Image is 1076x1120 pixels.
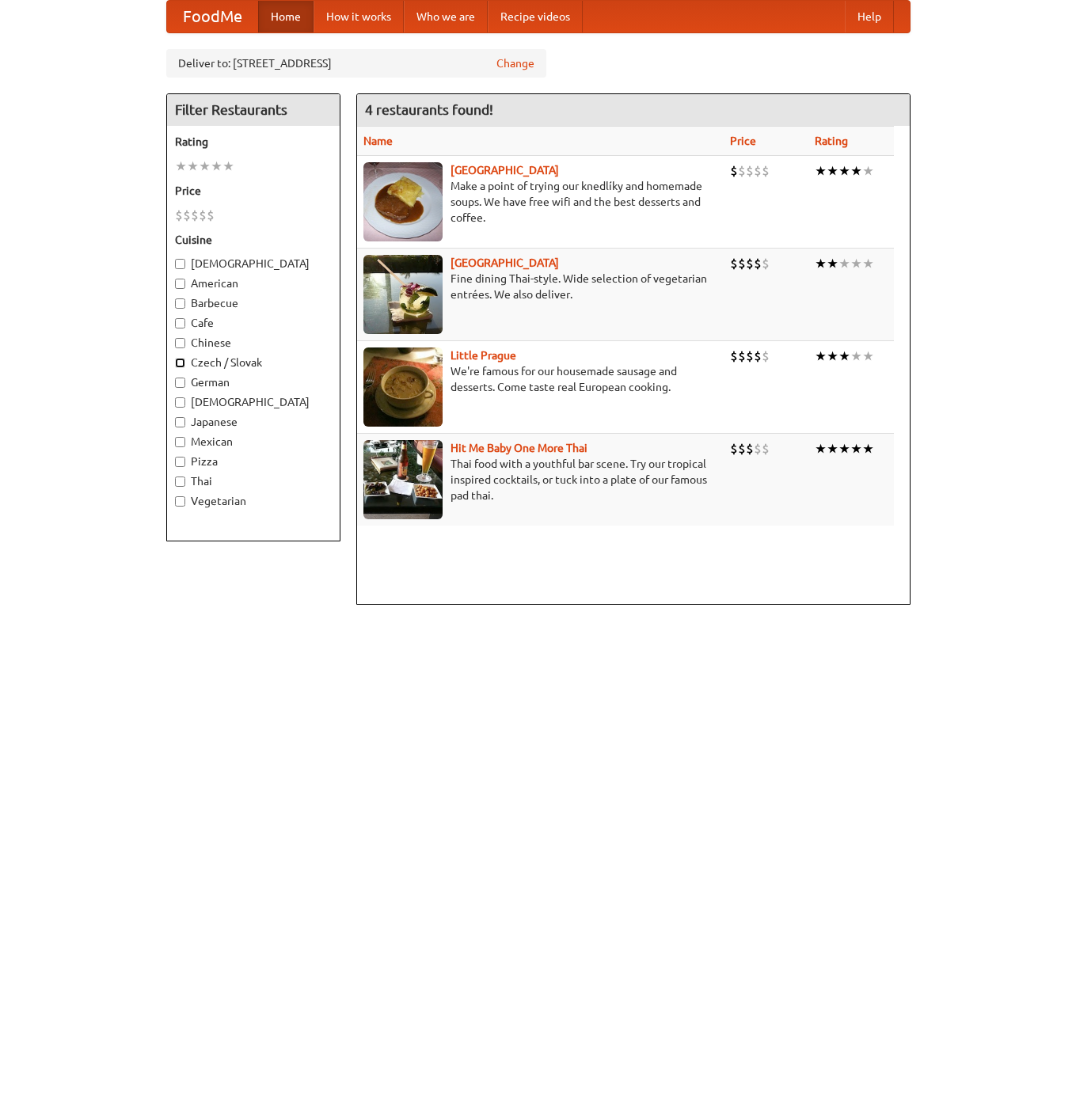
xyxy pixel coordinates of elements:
[175,355,332,370] label: Czech / Slovak
[183,207,191,224] li: $
[730,162,738,180] li: $
[363,363,718,395] p: We're famous for our housemade sausage and desserts. Come taste real European cooking.
[862,255,874,272] li: ★
[175,496,185,507] input: Vegetarian
[175,295,332,311] label: Barbecue
[762,255,770,272] li: $
[738,255,746,272] li: $
[175,315,332,331] label: Cafe
[762,162,770,180] li: $
[365,102,493,117] ng-pluralize: 4 restaurants found!
[175,335,332,351] label: Chinese
[754,162,762,180] li: $
[738,347,746,365] li: $
[314,1,404,32] a: How it works
[175,318,185,328] input: Cafe
[175,378,185,388] input: German
[815,440,827,457] li: ★
[845,1,894,32] a: Help
[175,417,185,427] input: Japanese
[258,1,314,32] a: Home
[175,454,332,469] label: Pizza
[838,162,850,180] li: ★
[175,493,332,509] label: Vegetarian
[199,207,207,224] li: $
[815,347,827,365] li: ★
[363,271,718,302] p: Fine dining Thai-style. Wide selection of vegetarian entrées. We also deliver.
[730,135,756,147] a: Price
[838,255,850,272] li: ★
[175,394,332,410] label: [DEMOGRAPHIC_DATA]
[175,397,185,408] input: [DEMOGRAPHIC_DATA]
[175,158,187,175] li: ★
[175,183,332,199] h5: Price
[175,259,185,269] input: [DEMOGRAPHIC_DATA]
[730,440,738,457] li: $
[207,207,215,224] li: $
[850,440,862,457] li: ★
[175,298,185,309] input: Barbecue
[451,256,559,269] a: [GEOGRAPHIC_DATA]
[363,456,718,503] p: Thai food with a youthful bar scene. Try our tropical inspired cocktails, or tuck into a plate of...
[175,374,332,390] label: German
[815,162,827,180] li: ★
[167,1,258,32] a: FoodMe
[754,347,762,365] li: $
[175,134,332,150] h5: Rating
[167,94,340,126] h4: Filter Restaurants
[746,162,754,180] li: $
[746,347,754,365] li: $
[363,255,443,334] img: satay.jpg
[175,476,185,487] input: Thai
[730,347,738,365] li: $
[451,442,587,454] a: Hit Me Baby One More Thai
[838,347,850,365] li: ★
[175,338,185,348] input: Chinese
[363,347,443,427] img: littleprague.jpg
[746,255,754,272] li: $
[175,256,332,271] label: [DEMOGRAPHIC_DATA]
[175,434,332,450] label: Mexican
[175,275,332,291] label: American
[754,440,762,457] li: $
[363,440,443,519] img: babythai.jpg
[175,279,185,289] input: American
[738,162,746,180] li: $
[827,255,838,272] li: ★
[862,347,874,365] li: ★
[175,207,183,224] li: $
[191,207,199,224] li: $
[404,1,488,32] a: Who we are
[730,255,738,272] li: $
[175,437,185,447] input: Mexican
[211,158,222,175] li: ★
[451,164,559,177] a: [GEOGRAPHIC_DATA]
[363,178,718,226] p: Make a point of trying our knedlíky and homemade soups. We have free wifi and the best desserts a...
[363,135,393,147] a: Name
[166,49,546,78] div: Deliver to: [STREET_ADDRESS]
[187,158,199,175] li: ★
[488,1,583,32] a: Recipe videos
[850,255,862,272] li: ★
[363,162,443,241] img: czechpoint.jpg
[175,232,332,248] h5: Cuisine
[850,162,862,180] li: ★
[827,162,838,180] li: ★
[850,347,862,365] li: ★
[838,440,850,457] li: ★
[451,349,516,362] b: Little Prague
[815,255,827,272] li: ★
[827,440,838,457] li: ★
[862,162,874,180] li: ★
[762,347,770,365] li: $
[815,135,848,147] a: Rating
[175,457,185,467] input: Pizza
[746,440,754,457] li: $
[738,440,746,457] li: $
[175,414,332,430] label: Japanese
[175,358,185,368] input: Czech / Slovak
[762,440,770,457] li: $
[222,158,234,175] li: ★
